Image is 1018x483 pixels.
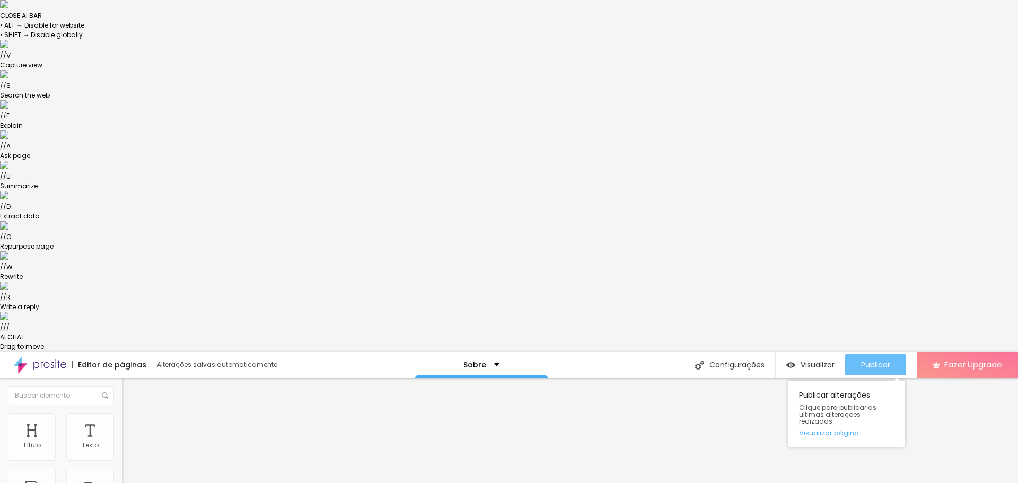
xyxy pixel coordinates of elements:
button: Visualizar [776,354,845,375]
span: Visualizar [801,361,835,369]
span: Clique para publicar as ultimas alterações reaizadas [799,404,894,425]
input: Buscar elemento [8,386,114,405]
div: Publicar alterações [788,381,905,447]
div: Editor de páginas [72,361,146,368]
div: Texto [82,442,99,449]
img: view-1.svg [786,361,795,370]
span: Publicar [861,361,890,369]
button: Publicar [845,354,906,375]
a: Visualizar página [799,429,894,436]
img: Icone [102,392,108,399]
div: Título [23,442,41,449]
button: Fazer Upgrade [917,352,1018,378]
span: Fazer Upgrade [944,360,1002,369]
p: Sobre [463,361,486,368]
div: Configurações [684,352,775,378]
div: Alterações salvas automaticamente [157,362,279,368]
img: Icone [695,361,704,370]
